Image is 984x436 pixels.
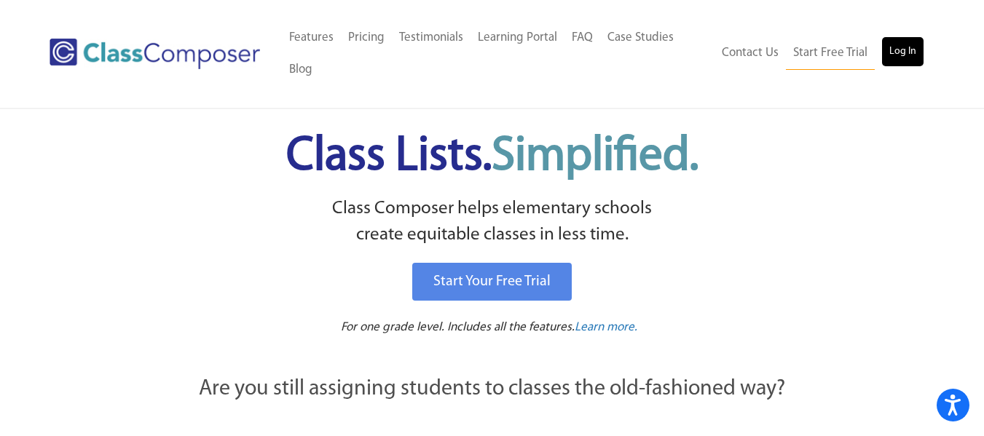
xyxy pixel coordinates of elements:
[882,37,924,66] a: Log In
[282,54,320,86] a: Blog
[492,133,698,181] span: Simplified.
[341,22,392,54] a: Pricing
[282,22,714,86] nav: Header Menu
[713,37,924,70] nav: Header Menu
[341,321,575,333] span: For one grade level. Includes all the features.
[119,196,866,249] p: Class Composer helps elementary schools create equitable classes in less time.
[471,22,564,54] a: Learning Portal
[282,22,341,54] a: Features
[575,319,637,337] a: Learn more.
[286,133,698,181] span: Class Lists.
[564,22,600,54] a: FAQ
[575,321,637,333] span: Learn more.
[433,274,551,289] span: Start Your Free Trial
[786,37,875,70] a: Start Free Trial
[392,22,471,54] a: Testimonials
[50,39,260,69] img: Class Composer
[715,37,786,69] a: Contact Us
[121,373,864,405] p: Are you still assigning students to classes the old-fashioned way?
[412,263,572,301] a: Start Your Free Trial
[600,22,681,54] a: Case Studies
